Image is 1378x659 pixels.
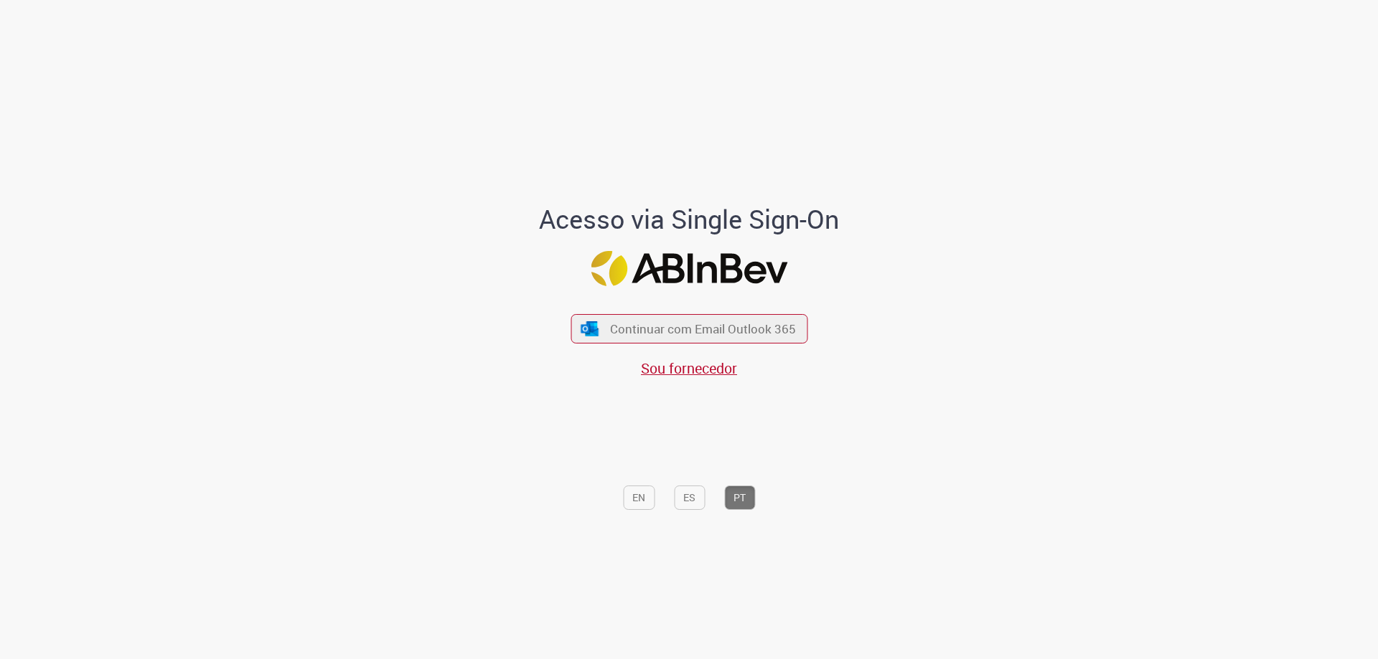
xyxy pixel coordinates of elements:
span: Continuar com Email Outlook 365 [610,321,796,337]
a: Sou fornecedor [641,359,737,378]
h1: Acesso via Single Sign-On [490,205,889,234]
button: ícone Azure/Microsoft 360 Continuar com Email Outlook 365 [571,314,807,343]
img: Logo ABInBev [591,251,787,286]
img: ícone Azure/Microsoft 360 [580,321,600,336]
button: ES [674,485,705,510]
button: PT [724,485,755,510]
button: EN [623,485,655,510]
